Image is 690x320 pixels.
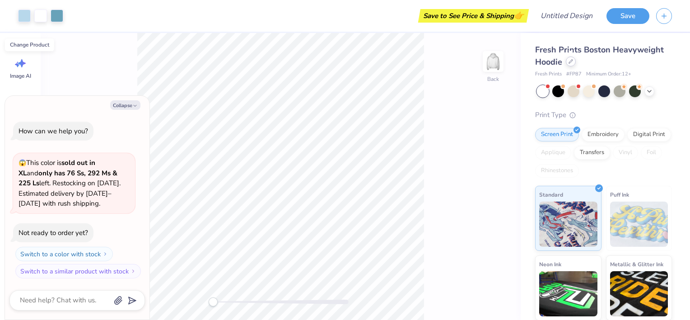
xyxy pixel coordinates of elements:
[627,128,671,141] div: Digital Print
[533,7,600,25] input: Untitled Design
[613,146,638,160] div: Vinyl
[539,190,563,199] span: Standard
[535,110,672,120] div: Print Type
[535,128,579,141] div: Screen Print
[19,158,121,208] span: This color is and left. Restocking on [DATE]. Estimated delivery by [DATE]–[DATE] with rush shipp...
[535,71,562,78] span: Fresh Prints
[514,10,524,21] span: 👉
[484,52,502,71] img: Back
[420,9,527,23] div: Save to See Price & Shipping
[535,164,579,178] div: Rhinestones
[19,169,117,188] strong: only has 76 Ss, 292 Ms & 225 Ls
[539,271,597,316] img: Neon Ink
[610,259,663,269] span: Metallic & Glitter Ink
[487,75,499,83] div: Back
[610,202,668,247] img: Puff Ink
[535,44,664,67] span: Fresh Prints Boston Heavyweight Hoodie
[539,259,561,269] span: Neon Ink
[15,247,113,261] button: Switch to a color with stock
[582,128,625,141] div: Embroidery
[610,190,629,199] span: Puff Ink
[131,268,136,274] img: Switch to a similar product with stock
[5,38,54,51] div: Change Product
[586,71,631,78] span: Minimum Order: 12 +
[10,72,31,80] span: Image AI
[535,146,571,160] div: Applique
[19,159,26,167] span: 😱
[19,158,95,178] strong: sold out in XL
[103,251,108,257] img: Switch to a color with stock
[19,127,88,136] div: How can we help you?
[15,264,141,278] button: Switch to a similar product with stock
[574,146,610,160] div: Transfers
[110,100,140,110] button: Collapse
[566,71,582,78] span: # FP87
[19,228,88,237] div: Not ready to order yet?
[606,8,649,24] button: Save
[209,297,218,306] div: Accessibility label
[539,202,597,247] img: Standard
[641,146,662,160] div: Foil
[610,271,668,316] img: Metallic & Glitter Ink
